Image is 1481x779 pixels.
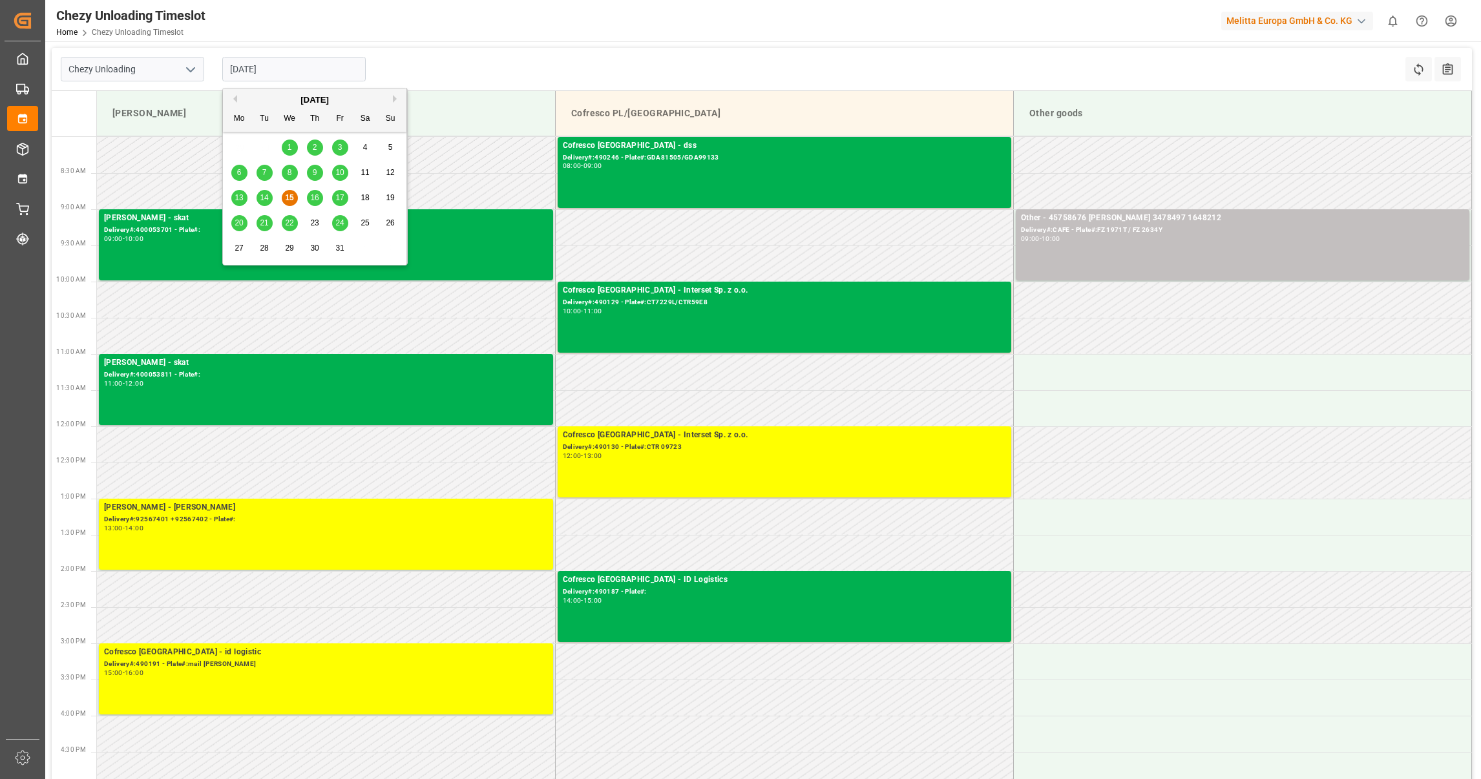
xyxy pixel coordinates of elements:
span: 10 [335,168,344,177]
span: 19 [386,193,394,202]
span: 9:30 AM [61,240,86,247]
div: Choose Friday, October 10th, 2025 [332,165,348,181]
input: DD.MM.YYYY [222,57,366,81]
span: 11 [361,168,369,177]
div: Delivery#:400053701 - Plate#: [104,225,548,236]
span: 15 [285,193,293,202]
span: 2 [313,143,317,152]
span: 31 [335,244,344,253]
div: Choose Tuesday, October 21st, 2025 [257,215,273,231]
div: Choose Friday, October 24th, 2025 [332,215,348,231]
div: Choose Friday, October 31st, 2025 [332,240,348,256]
span: 25 [361,218,369,227]
button: Melitta Europa GmbH & Co. KG [1221,8,1378,33]
div: Choose Monday, October 20th, 2025 [231,215,247,231]
span: 1 [288,143,292,152]
span: 24 [335,218,344,227]
div: Cofresco [GEOGRAPHIC_DATA] - Interset Sp. z o.o. [563,429,1006,442]
div: Choose Wednesday, October 1st, 2025 [282,140,298,156]
span: 12 [386,168,394,177]
div: Choose Wednesday, October 22nd, 2025 [282,215,298,231]
div: Choose Sunday, October 19th, 2025 [383,190,399,206]
div: Mo [231,111,247,127]
div: - [581,597,583,603]
div: Cofresco PL/[GEOGRAPHIC_DATA] [566,101,1003,125]
div: 13:00 [583,453,602,459]
div: 13:00 [104,525,123,531]
span: 3:00 PM [61,638,86,645]
div: [PERSON_NAME] - skat [104,357,548,369]
span: 8 [288,168,292,177]
div: Choose Tuesday, October 14th, 2025 [257,190,273,206]
div: Choose Saturday, October 11th, 2025 [357,165,373,181]
div: 08:00 [563,163,582,169]
div: 14:00 [563,597,582,603]
button: Next Month [393,95,401,103]
div: Choose Thursday, October 23rd, 2025 [307,215,323,231]
span: 7 [262,168,267,177]
div: - [123,525,125,531]
div: Choose Monday, October 27th, 2025 [231,240,247,256]
div: [PERSON_NAME] - skat [104,212,548,225]
span: 11:30 AM [56,384,86,391]
div: 16:00 [125,670,143,676]
span: 12:30 PM [56,457,86,464]
div: [PERSON_NAME] - [PERSON_NAME] [104,501,548,514]
div: 09:00 [104,236,123,242]
span: 1:00 PM [61,493,86,500]
span: 22 [285,218,293,227]
span: 23 [310,218,319,227]
span: 4:30 PM [61,746,86,753]
button: Help Center [1407,6,1436,36]
div: [PERSON_NAME] [107,101,545,125]
div: Choose Sunday, October 12th, 2025 [383,165,399,181]
div: Choose Sunday, October 26th, 2025 [383,215,399,231]
div: Choose Tuesday, October 28th, 2025 [257,240,273,256]
div: Delivery#:CAFE - Plate#:FZ 1971T / FZ 2634Y [1021,225,1464,236]
div: Choose Wednesday, October 8th, 2025 [282,165,298,181]
div: Choose Friday, October 17th, 2025 [332,190,348,206]
button: show 0 new notifications [1378,6,1407,36]
button: Previous Month [229,95,237,103]
div: Choose Wednesday, October 29th, 2025 [282,240,298,256]
div: Sa [357,111,373,127]
div: Cofresco [GEOGRAPHIC_DATA] - Interset Sp. z o.o. [563,284,1006,297]
div: Choose Monday, October 6th, 2025 [231,165,247,181]
div: - [581,163,583,169]
span: 13 [235,193,243,202]
span: 26 [386,218,394,227]
div: Chezy Unloading Timeslot [56,6,205,25]
span: 3:30 PM [61,674,86,681]
span: 4:00 PM [61,710,86,717]
div: Choose Friday, October 3rd, 2025 [332,140,348,156]
span: 10:00 AM [56,276,86,283]
span: 3 [338,143,342,152]
div: 11:00 [583,308,602,314]
div: Th [307,111,323,127]
div: 10:00 [563,308,582,314]
span: 30 [310,244,319,253]
div: Melitta Europa GmbH & Co. KG [1221,12,1373,30]
div: - [581,453,583,459]
div: [DATE] [223,94,406,107]
div: - [123,670,125,676]
span: 10:30 AM [56,312,86,319]
span: 29 [285,244,293,253]
div: 11:00 [104,380,123,386]
div: 12:00 [125,380,143,386]
div: Delivery#:490246 - Plate#:GDA81505/GDA99133 [563,152,1006,163]
div: Delivery#:490130 - Plate#:CTR 09723 [563,442,1006,453]
div: 12:00 [563,453,582,459]
span: 4 [363,143,368,152]
div: Choose Wednesday, October 15th, 2025 [282,190,298,206]
span: 5 [388,143,393,152]
a: Home [56,28,78,37]
div: 09:00 [583,163,602,169]
div: 10:00 [1042,236,1060,242]
div: Choose Thursday, October 9th, 2025 [307,165,323,181]
span: 12:00 PM [56,421,86,428]
span: 17 [335,193,344,202]
span: 8:30 AM [61,167,86,174]
span: 6 [237,168,242,177]
span: 27 [235,244,243,253]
